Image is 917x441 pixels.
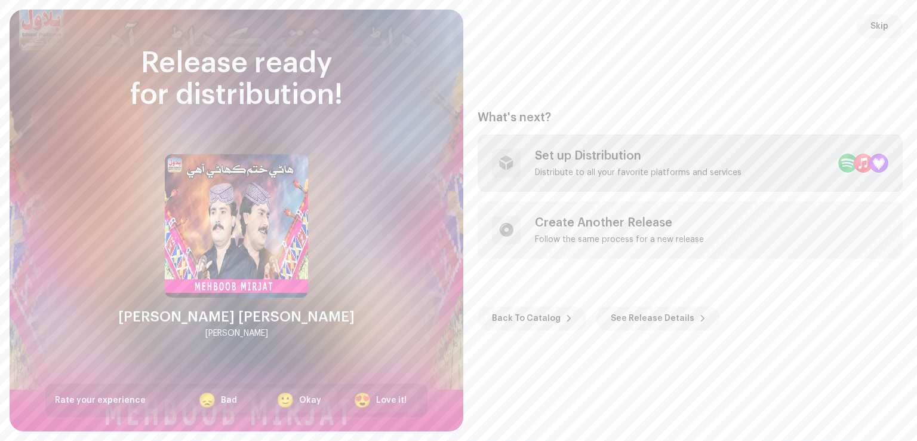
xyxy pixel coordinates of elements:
div: [PERSON_NAME] [205,326,268,341]
div: 😍 [353,393,371,408]
span: See Release Details [611,307,694,330]
div: Create Another Release [535,216,704,230]
span: Back To Catalog [492,307,561,330]
div: Distribute to all your favorite platforms and services [535,168,741,177]
img: 777278e0-ab85-439a-a118-04d84a7017af [165,154,308,298]
span: Rate your experience [55,396,146,405]
button: See Release Details [596,307,721,330]
div: 🙂 [276,393,294,408]
button: Skip [856,14,903,38]
re-a-post-create-item: Set up Distribution [478,134,903,192]
div: 😞 [198,393,216,408]
div: Release ready for distribution! [45,48,427,111]
div: What's next? [478,111,903,125]
div: [PERSON_NAME] [PERSON_NAME] [118,307,355,326]
span: Skip [870,14,888,38]
div: Set up Distribution [535,149,741,163]
div: Bad [221,394,237,407]
div: Okay [299,394,321,407]
div: Love it! [376,394,407,407]
div: Follow the same process for a new release [535,235,704,244]
re-a-post-create-item: Create Another Release [478,201,903,259]
button: Back To Catalog [478,307,587,330]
